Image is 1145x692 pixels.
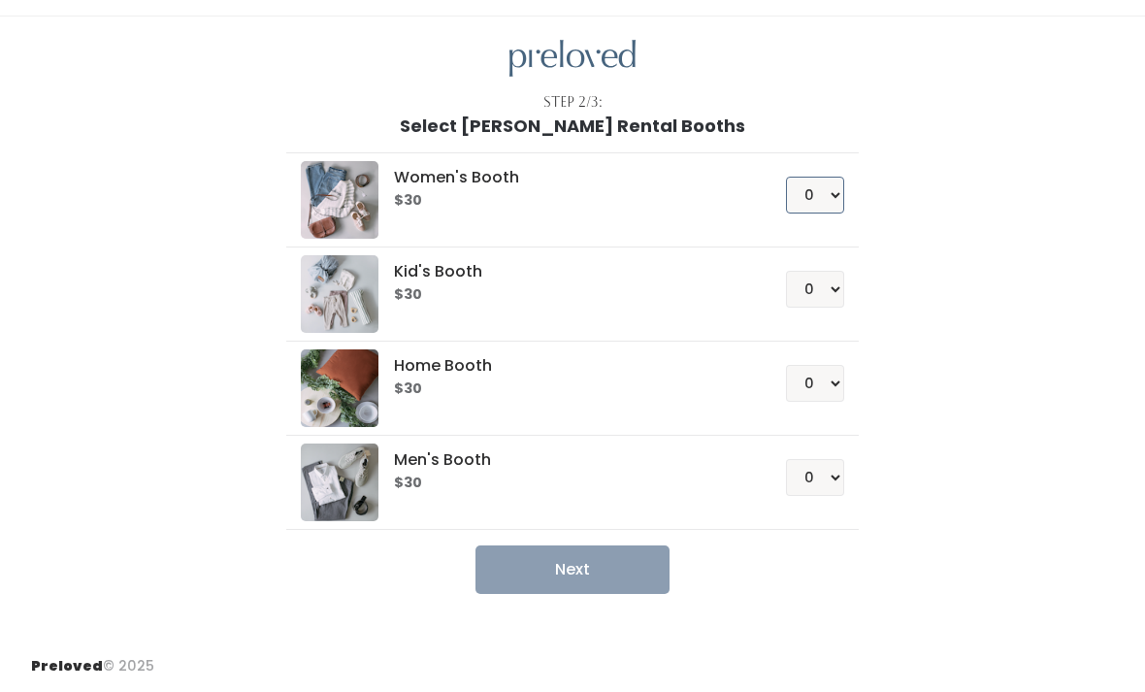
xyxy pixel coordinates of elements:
h6: $30 [394,381,738,397]
img: preloved logo [301,444,378,521]
div: © 2025 [31,641,154,676]
img: preloved logo [301,161,378,239]
h5: Home Booth [394,357,738,375]
img: preloved logo [301,255,378,333]
h5: Women's Booth [394,169,738,186]
h5: Kid's Booth [394,263,738,280]
h6: $30 [394,287,738,303]
h5: Men's Booth [394,451,738,469]
img: preloved logo [509,40,636,78]
h6: $30 [394,193,738,209]
span: Preloved [31,656,103,676]
img: preloved logo [301,349,378,427]
h6: $30 [394,476,738,491]
button: Next [475,545,670,594]
div: Step 2/3: [543,92,603,113]
h1: Select [PERSON_NAME] Rental Booths [400,116,745,136]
